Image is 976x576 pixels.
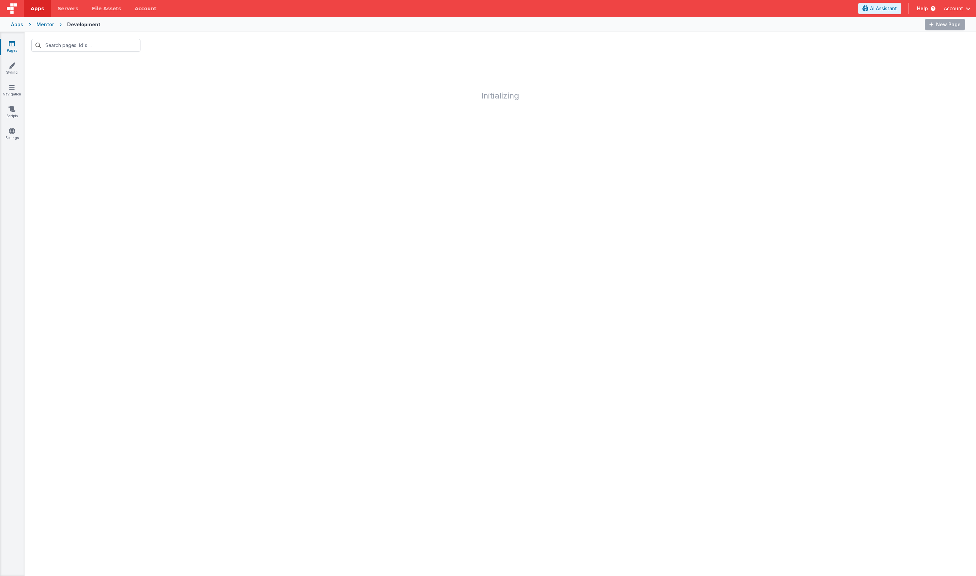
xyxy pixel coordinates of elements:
span: File Assets [92,5,121,12]
div: Apps [11,21,23,28]
span: Help [917,5,928,12]
span: Servers [58,5,78,12]
h1: Initializing [25,59,976,100]
span: Account [944,5,963,12]
span: AI Assistant [870,5,897,12]
div: Development [67,21,101,28]
span: Apps [31,5,44,12]
button: AI Assistant [858,3,901,14]
input: Search pages, id's ... [31,39,140,52]
button: New Page [925,19,965,30]
button: Account [944,5,971,12]
div: Mentor [36,21,54,28]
